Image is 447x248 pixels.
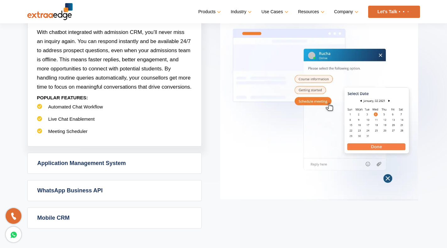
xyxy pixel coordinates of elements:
a: Industry [231,7,250,16]
li: Automated Chat Workflow [37,104,192,116]
a: Company [334,7,357,16]
a: Resources [298,7,323,16]
li: Live Chat Enablement [37,116,192,128]
span: With chatbot integrated with admission CRM, you’ll never miss an inquiry again. You can respond i... [37,29,192,90]
a: Use Cases [261,7,287,16]
p: POPULAR FEATURES: [37,91,192,104]
a: WhatsApp Business API [28,180,201,201]
a: Products [198,7,220,16]
a: Mobile CRM [28,208,201,228]
a: Application Management System [28,153,201,174]
li: Meeting Scheduler [37,128,192,141]
a: Let’s Talk [368,6,420,18]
